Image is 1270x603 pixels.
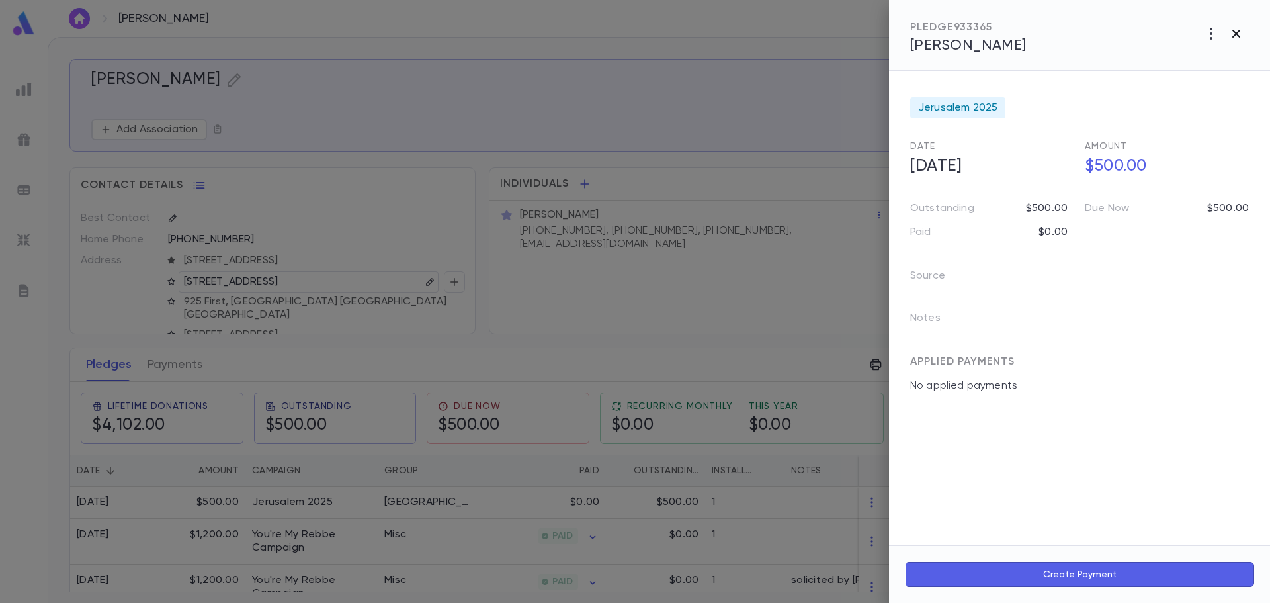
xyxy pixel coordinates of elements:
p: Due Now [1085,202,1129,215]
p: Paid [910,226,931,239]
div: PLEDGE 933365 [910,21,1027,34]
button: Create Payment [905,562,1254,587]
span: Amount [1085,142,1127,151]
p: No applied payments [910,379,1249,393]
span: Jerusalem 2025 [918,101,997,115]
span: [PERSON_NAME] [910,38,1027,53]
p: Notes [910,308,962,334]
div: Jerusalem 2025 [910,97,1005,118]
p: $500.00 [1207,202,1249,215]
span: APPLIED PAYMENTS [910,357,1015,367]
h5: $500.00 [1077,153,1249,181]
span: Date [910,142,935,151]
p: Outstanding [910,202,974,215]
p: $500.00 [1026,202,1068,215]
h5: [DATE] [902,153,1074,181]
p: Source [910,265,966,292]
p: $0.00 [1038,226,1068,239]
